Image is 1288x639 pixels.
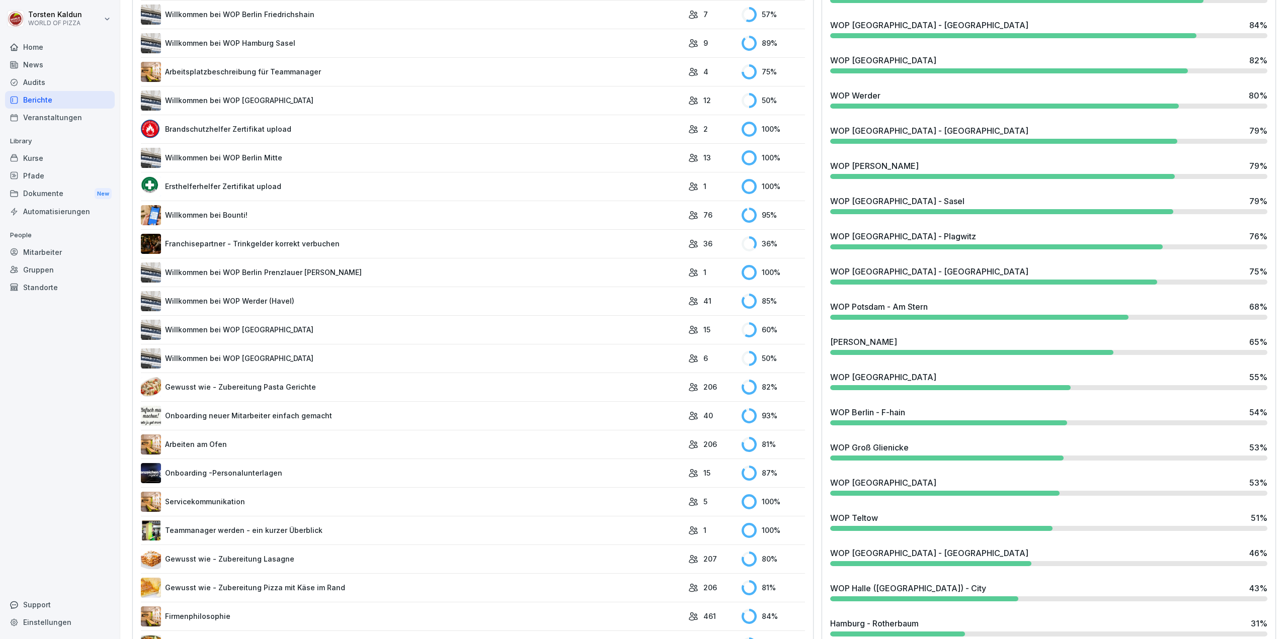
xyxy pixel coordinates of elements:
[5,185,115,203] div: Dokumente
[742,36,805,51] div: 89 %
[5,149,115,167] a: Kurse
[826,437,1271,465] a: WOP Groß Glienicke53%
[141,320,161,340] img: ax2nnx46jihk0u0mqtqfo3fl.png
[703,554,717,564] p: 207
[95,188,112,200] div: New
[742,523,805,538] div: 100 %
[141,176,161,197] img: u5vcgwxi38kj67gkqa1fqwc1.png
[141,377,683,397] a: Gewusst wie - Zubereitung Pasta Gerichte
[830,195,964,207] div: WOP [GEOGRAPHIC_DATA] - Sasel
[5,261,115,279] a: Gruppen
[742,408,805,423] div: 93 %
[830,512,878,524] div: WOP Teltow
[141,205,683,225] a: Willkommen bei Bounti!
[5,91,115,109] a: Berichte
[830,406,905,418] div: WOP Berlin - F-hain
[742,580,805,595] div: 81 %
[826,121,1271,148] a: WOP [GEOGRAPHIC_DATA] - [GEOGRAPHIC_DATA]79%
[826,15,1271,42] a: WOP [GEOGRAPHIC_DATA] - [GEOGRAPHIC_DATA]84%
[1249,336,1267,348] div: 65 %
[5,56,115,73] a: News
[826,332,1271,359] a: [PERSON_NAME]65%
[141,119,161,139] img: cgew0m42oik6h11uscdaxlvk.png
[141,33,161,53] img: ax2nnx46jihk0u0mqtqfo3fl.png
[703,468,710,478] p: 15
[5,167,115,185] a: Pfade
[703,181,706,192] p: 1
[141,549,683,569] a: Gewusst wie - Zubereitung Lasagne
[5,185,115,203] a: DokumenteNew
[703,410,713,421] p: 40
[141,90,161,111] img: ax2nnx46jihk0u0mqtqfo3fl.png
[742,179,805,194] div: 100 %
[742,552,805,567] div: 80 %
[5,613,115,631] a: Einstellungen
[703,353,708,363] p: 6
[141,262,161,283] img: ax2nnx46jihk0u0mqtqfo3fl.png
[830,547,1028,559] div: WOP [GEOGRAPHIC_DATA] - [GEOGRAPHIC_DATA]
[742,150,805,165] div: 100 %
[1249,265,1267,278] div: 75 %
[830,582,986,594] div: WOP Halle ([GEOGRAPHIC_DATA]) - City
[703,382,717,392] p: 206
[141,606,683,626] a: Firmenphilosophie
[703,38,708,48] p: 9
[141,348,683,369] a: Willkommen bei WOP [GEOGRAPHIC_DATA]
[830,441,909,453] div: WOP Groß Glienicke
[141,434,683,454] a: Arbeiten am Ofen
[141,377,161,397] img: oj3wlxclwqmvs3yn8voeppsp.png
[5,38,115,56] a: Home
[703,267,706,278] p: 1
[742,466,805,481] div: 87 %
[1249,195,1267,207] div: 79 %
[742,122,805,137] div: 100 %
[28,20,82,27] p: WORLD OF PIZZA
[703,324,710,335] p: 15
[141,291,683,311] a: Willkommen bei WOP Werder (Havel)
[703,9,708,20] p: 7
[1249,125,1267,137] div: 79 %
[141,434,161,454] img: os6dg2hw3carydpubi7llkzo.png
[1251,512,1267,524] div: 51 %
[1249,477,1267,489] div: 53 %
[141,520,683,540] a: Teammanager werden - ein kurzer Überblick
[826,402,1271,429] a: WOP Berlin - F-hain54%
[703,525,706,535] p: 1
[1249,230,1267,242] div: 76 %
[742,494,805,509] div: 100 %
[141,492,683,512] a: Servicekommunikation
[5,73,115,91] div: Audits
[703,210,712,220] p: 76
[703,296,711,306] p: 41
[826,156,1271,183] a: WOP [PERSON_NAME]79%
[1249,371,1267,383] div: 55 %
[141,578,161,598] img: p281yqwh3pq8w88p73l9lox5.png
[830,301,928,313] div: WOP Potsdam - Am Stern
[703,582,717,593] p: 206
[141,262,683,283] a: Willkommen bei WOP Berlin Prenzlauer [PERSON_NAME]
[826,543,1271,570] a: WOP [GEOGRAPHIC_DATA] - [GEOGRAPHIC_DATA]46%
[703,152,711,163] p: 13
[830,336,897,348] div: [PERSON_NAME]
[5,133,115,149] p: Library
[742,93,805,108] div: 50 %
[5,203,115,220] a: Automatisierungen
[742,609,805,624] div: 84 %
[5,279,115,296] a: Standorte
[830,160,919,172] div: WOP [PERSON_NAME]
[141,176,683,197] a: Ersthelferhelfer Zertifikat upload
[1249,547,1267,559] div: 46 %
[826,50,1271,77] a: WOP [GEOGRAPHIC_DATA]82%
[141,520,161,540] img: xcepeeat5wdmikzod9p6gcxz.png
[1249,406,1267,418] div: 54 %
[5,243,115,261] a: Mitarbeiter
[826,473,1271,500] a: WOP [GEOGRAPHIC_DATA]53%
[141,62,683,82] a: Arbeitsplatzbeschreibung für Teammanager
[742,351,805,366] div: 50 %
[28,11,82,19] p: Torsten Kaldun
